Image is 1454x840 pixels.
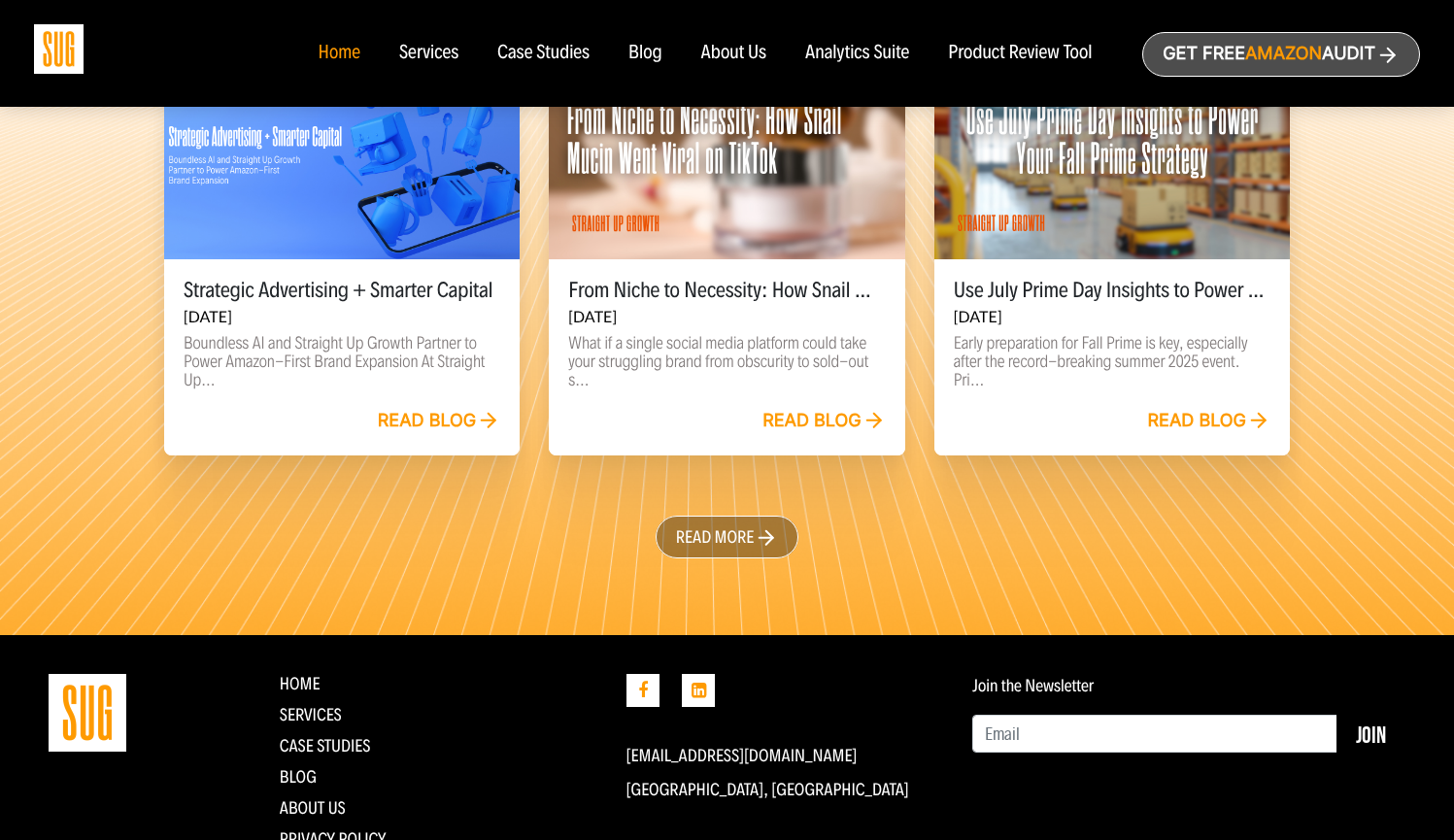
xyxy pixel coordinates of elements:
[1148,411,1271,432] a: Read blog
[626,745,858,766] a: [EMAIL_ADDRESS][DOMAIN_NAME]
[280,766,317,788] a: Blog
[1245,44,1322,64] span: Amazon
[954,334,1270,389] p: Early preparation for Fall Prime is key, especially after the record-breaking summer 2025 event. ...
[568,279,885,302] h5: From Niche to Necessity: How Snail Mucin Went Viral on TikTok
[805,43,909,64] a: Analytics Suite
[184,279,500,302] h5: Strategic Advertising + Smarter Capital
[184,334,500,389] p: Boundless AI and Straight Up Growth Partner to Power Amazon-First Brand Expansion At Straight Up...
[280,797,346,819] a: About Us
[184,308,500,326] h6: [DATE]
[568,308,885,326] h6: [DATE]
[972,676,1094,695] label: Join the Newsletter
[626,780,944,799] p: [GEOGRAPHIC_DATA], [GEOGRAPHIC_DATA]
[280,704,342,725] a: Services
[628,43,662,64] a: Blog
[954,308,1270,326] h6: [DATE]
[34,24,84,74] img: Sug
[948,43,1092,64] a: Product Review Tool
[318,43,359,64] a: Home
[701,43,767,64] a: About Us
[497,43,590,64] a: Case Studies
[399,43,458,64] a: Services
[656,516,799,558] a: Read more
[378,411,501,432] a: Read blog
[49,674,126,752] img: Straight Up Growth
[568,334,885,389] p: What if a single social media platform could take your struggling brand from obscurity to sold-ou...
[1336,715,1405,754] button: Join
[954,279,1270,302] h5: Use July Prime Day Insights to Power Your Fall Prime Strategy
[762,411,886,432] a: Read blog
[1142,32,1420,77] a: Get freeAmazonAudit
[280,673,321,694] a: Home
[972,715,1337,754] input: Email
[280,735,371,756] a: CASE STUDIES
